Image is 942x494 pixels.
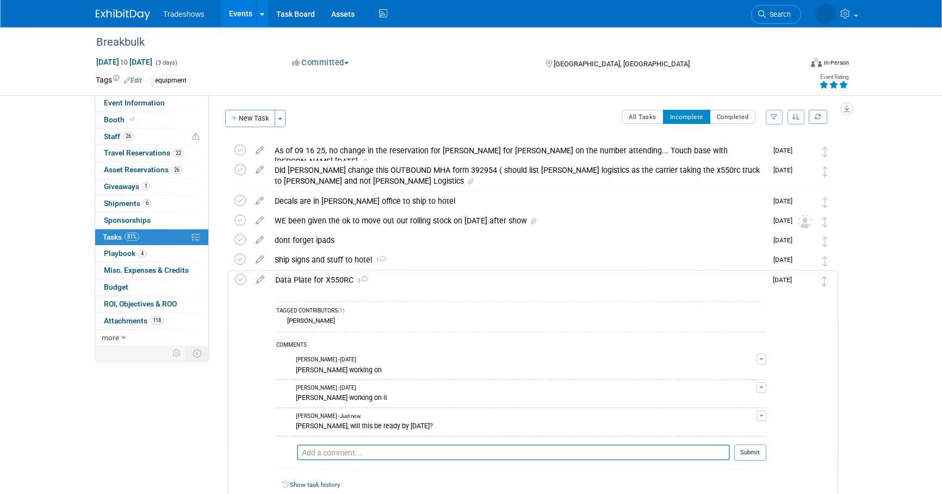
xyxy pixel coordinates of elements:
[296,420,757,430] div: [PERSON_NAME], will this be ready by [DATE]?
[798,234,812,248] img: Matlyn Lowrey
[250,165,269,175] a: edit
[173,149,184,157] span: 22
[124,77,142,84] a: Edit
[737,57,849,73] div: Event Format
[819,74,848,80] div: Event Rating
[284,317,335,324] div: [PERSON_NAME]
[95,162,208,178] a: Asset Reservations26
[338,308,344,314] span: (1)
[152,75,190,86] div: equipment
[822,166,828,177] i: Move task
[773,217,798,224] span: [DATE]
[269,161,767,191] div: Did [PERSON_NAME] change this OUTBOUND MHA form 392954 ( should list [PERSON_NAME] logistics as t...
[276,340,766,352] div: COMMENTS
[773,147,798,154] span: [DATE]
[95,95,208,111] a: Event Information
[797,274,811,288] img: Matlyn Lowrey
[250,196,269,206] a: edit
[104,165,182,174] span: Asset Reservations
[773,236,798,244] span: [DATE]
[798,215,812,229] img: Unassigned
[143,199,151,207] span: 6
[95,129,208,145] a: Staff26
[138,249,146,258] span: 4
[95,229,208,246] a: Tasks81%
[822,147,828,157] i: Move task
[822,256,828,266] i: Move task
[96,74,142,87] td: Tags
[104,216,151,224] span: Sponsorships
[95,313,208,329] a: Attachments118
[104,316,164,325] span: Attachments
[773,197,798,205] span: [DATE]
[95,330,208,346] a: more
[250,235,269,245] a: edit
[225,110,275,127] button: New Task
[773,276,797,284] span: [DATE]
[171,166,182,174] span: 26
[276,384,290,398] img: Matlyn Lowrey
[168,346,187,360] td: Personalize Event Tab Strip
[798,254,812,268] img: Matlyn Lowrey
[823,59,849,67] div: In-Person
[104,266,189,274] span: Misc. Expenses & Credits
[192,132,200,142] span: Potential Scheduling Conflict -- at least one attendee is tagged in another overlapping event.
[104,249,146,258] span: Playbook
[129,116,135,122] i: Booth reservation complete
[95,179,208,195] a: Giveaways1
[766,10,791,18] span: Search
[250,255,269,265] a: edit
[296,356,356,364] span: [PERSON_NAME] - [DATE]
[96,57,153,67] span: [DATE] [DATE]
[372,257,386,264] span: 1
[104,132,134,141] span: Staff
[102,333,119,342] span: more
[296,384,356,392] span: [PERSON_NAME] - [DATE]
[773,166,798,174] span: [DATE]
[296,392,757,402] div: [PERSON_NAME] working on it
[95,112,208,128] a: Booth
[710,110,756,124] button: Completed
[95,246,208,262] a: Playbook4
[554,60,690,68] span: [GEOGRAPHIC_DATA], [GEOGRAPHIC_DATA]
[154,59,177,66] span: (3 days)
[95,212,208,229] a: Sponsorships
[125,233,139,241] span: 81%
[150,316,164,324] span: 118
[822,276,827,286] i: Move task
[296,412,361,420] span: [PERSON_NAME] - Just now
[815,4,836,24] img: Matlyn Lowrey
[95,196,208,212] a: Shipments6
[95,296,208,312] a: ROI, Objectives & ROO
[119,58,129,66] span: to
[104,148,184,157] span: Travel Reservations
[250,216,269,226] a: edit
[269,251,767,269] div: Ship signs and stuff to hotel
[104,115,137,124] span: Booth
[95,279,208,296] a: Budget
[773,256,798,264] span: [DATE]
[95,145,208,161] a: Travel Reservations22
[663,110,710,124] button: Incomplete
[251,275,270,285] a: edit
[269,211,767,230] div: WE been given the ok to move out our rolling stock on [DATE] after show
[270,271,766,289] div: Data Plate for X550RC
[250,146,269,155] a: edit
[187,346,209,360] td: Toggle Event Tabs
[104,199,151,208] span: Shipments
[104,299,177,308] span: ROI, Objectives & ROO
[103,233,139,241] span: Tasks
[290,481,340,489] a: Show task history
[296,364,757,374] div: [PERSON_NAME] working on
[822,217,828,227] i: Move task
[822,197,828,208] i: Move task
[276,412,290,427] img: Matlyn Lowrey
[123,132,134,140] span: 26
[798,164,812,178] img: Kay Reynolds
[104,182,150,191] span: Giveaways
[822,236,828,247] i: Move task
[751,5,801,24] a: Search
[798,195,812,209] img: Matlyn Lowrey
[142,182,150,190] span: 1
[734,445,766,461] button: Submit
